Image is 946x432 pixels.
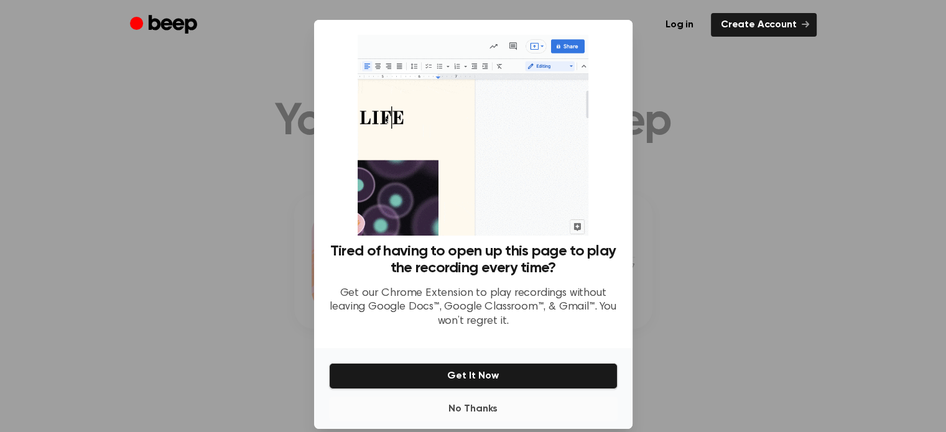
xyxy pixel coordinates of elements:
a: Create Account [711,13,817,37]
button: No Thanks [329,397,618,421]
h3: Tired of having to open up this page to play the recording every time? [329,243,618,277]
a: Beep [130,13,200,37]
a: Log in [656,13,703,37]
img: Beep extension in action [358,35,588,236]
p: Get our Chrome Extension to play recordings without leaving Google Docs™, Google Classroom™, & Gm... [329,287,618,329]
button: Get It Now [329,363,618,389]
